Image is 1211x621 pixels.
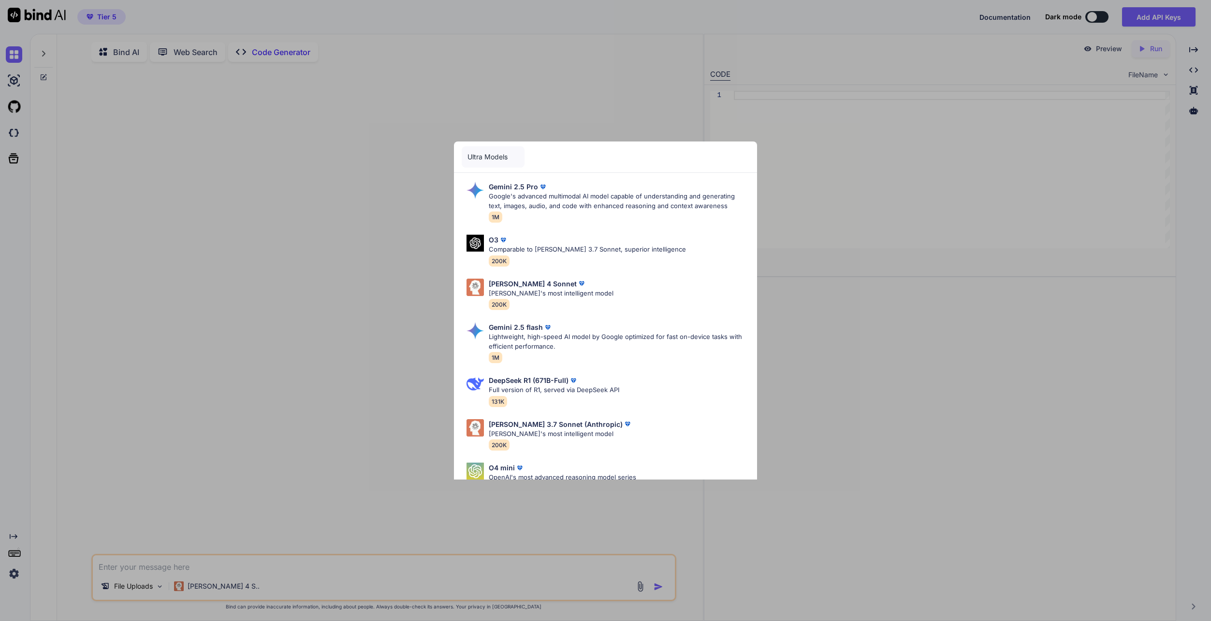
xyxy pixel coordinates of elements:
[489,463,515,473] p: O4 mini
[467,419,484,437] img: Pick Models
[741,153,749,161] img: close
[489,439,510,451] span: 200K
[489,396,507,407] span: 131K
[462,146,525,168] div: Ultra Models
[498,235,508,245] img: premium
[489,182,538,192] p: Gemini 2.5 Pro
[467,375,484,393] img: Pick Models
[467,182,484,199] img: Pick Models
[489,429,632,439] p: [PERSON_NAME]'s most intelligent model
[515,463,525,473] img: premium
[538,182,548,192] img: premium
[489,375,569,385] p: DeepSeek R1 (671B-Full)
[467,463,484,480] img: Pick Models
[489,473,636,482] p: OpenAI's most advanced reasoning model series
[489,322,543,332] p: Gemini 2.5 flash
[577,279,586,288] img: premium
[489,192,749,211] p: Google's advanced multimodal AI model capable of understanding and generating text, images, audio...
[489,332,749,351] p: Lightweight, high-speed AI model by Google optimized for fast on-device tasks with efficient perf...
[489,352,502,363] span: 1M
[467,235,484,252] img: Pick Models
[569,376,578,385] img: premium
[543,323,553,332] img: premium
[511,153,519,161] img: Pick Models
[623,419,632,429] img: premium
[489,245,686,254] p: Comparable to [PERSON_NAME] 3.7 Sonnet, superior intelligence
[489,255,510,267] span: 200K
[489,385,619,395] p: Full version of R1, served via DeepSeek API
[467,322,484,339] img: Pick Models
[467,279,484,296] img: Pick Models
[489,299,510,310] span: 200K
[489,212,502,223] span: 1M
[489,279,577,289] p: [PERSON_NAME] 4 Sonnet
[489,235,498,245] p: O3
[489,419,623,429] p: [PERSON_NAME] 3.7 Sonnet (Anthropic)
[489,289,613,298] p: [PERSON_NAME]'s most intelligent model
